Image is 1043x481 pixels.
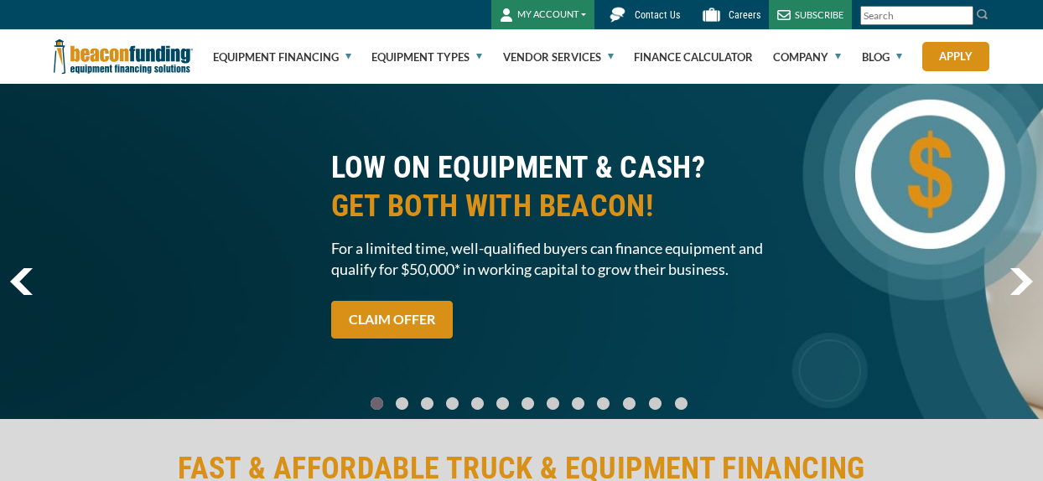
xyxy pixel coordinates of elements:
[1009,268,1033,295] img: Right Navigator
[331,238,789,280] span: For a limited time, well-qualified buyers can finance equipment and qualify for $50,000* in worki...
[773,30,841,84] a: Company
[619,396,640,411] a: Go To Slide 10
[645,396,666,411] a: Go To Slide 11
[10,268,33,295] img: Left Navigator
[543,396,563,411] a: Go To Slide 7
[367,396,387,411] a: Go To Slide 0
[54,29,193,84] img: Beacon Funding Corporation logo
[976,8,989,21] img: Search
[468,396,488,411] a: Go To Slide 4
[634,30,753,84] a: Finance Calculator
[443,396,463,411] a: Go To Slide 3
[594,396,614,411] a: Go To Slide 9
[862,30,902,84] a: Blog
[371,30,482,84] a: Equipment Types
[956,9,969,23] a: Clear search text
[729,9,760,21] span: Careers
[518,396,538,411] a: Go To Slide 6
[331,148,789,225] h2: LOW ON EQUIPMENT & CASH?
[493,396,513,411] a: Go To Slide 5
[418,396,438,411] a: Go To Slide 2
[392,396,413,411] a: Go To Slide 1
[10,268,33,295] a: previous
[568,396,589,411] a: Go To Slide 8
[213,30,351,84] a: Equipment Financing
[331,187,789,225] span: GET BOTH WITH BEACON!
[922,42,989,71] a: Apply
[635,9,680,21] span: Contact Us
[1009,268,1033,295] a: next
[331,301,453,339] a: CLAIM OFFER
[503,30,614,84] a: Vendor Services
[671,396,692,411] a: Go To Slide 12
[860,6,973,25] input: Search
